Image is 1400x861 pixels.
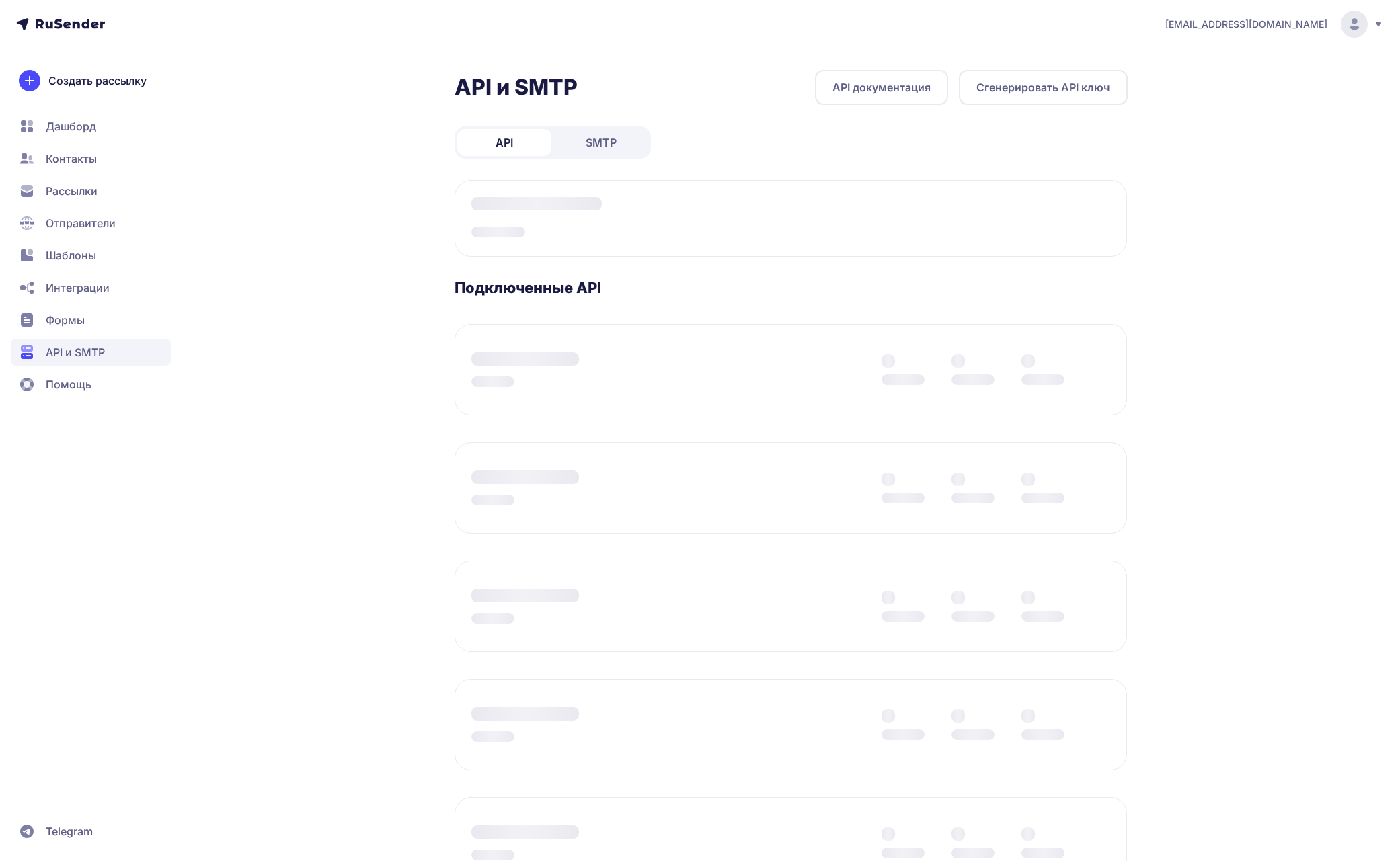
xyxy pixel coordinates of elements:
[46,280,110,296] span: Интеграции
[46,118,96,134] span: Дашборд
[46,215,116,231] span: Отправители
[46,376,91,393] span: Помощь
[46,151,97,167] span: Контакты
[46,823,93,839] span: Telegram
[455,74,578,101] h2: API и SMTP
[457,129,551,156] a: API
[554,129,648,156] a: SMTP
[815,70,948,105] a: API документация
[959,70,1128,105] button: Сгенерировать API ключ
[46,183,98,199] span: Рассылки
[586,134,617,151] span: SMTP
[46,312,85,328] span: Формы
[46,344,105,360] span: API и SMTP
[48,73,147,89] span: Создать рассылку
[11,818,171,845] a: Telegram
[496,134,513,151] span: API
[1165,17,1327,31] span: [EMAIL_ADDRESS][DOMAIN_NAME]
[46,247,96,263] span: Шаблоны
[455,278,1128,297] h3: Подключенные API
